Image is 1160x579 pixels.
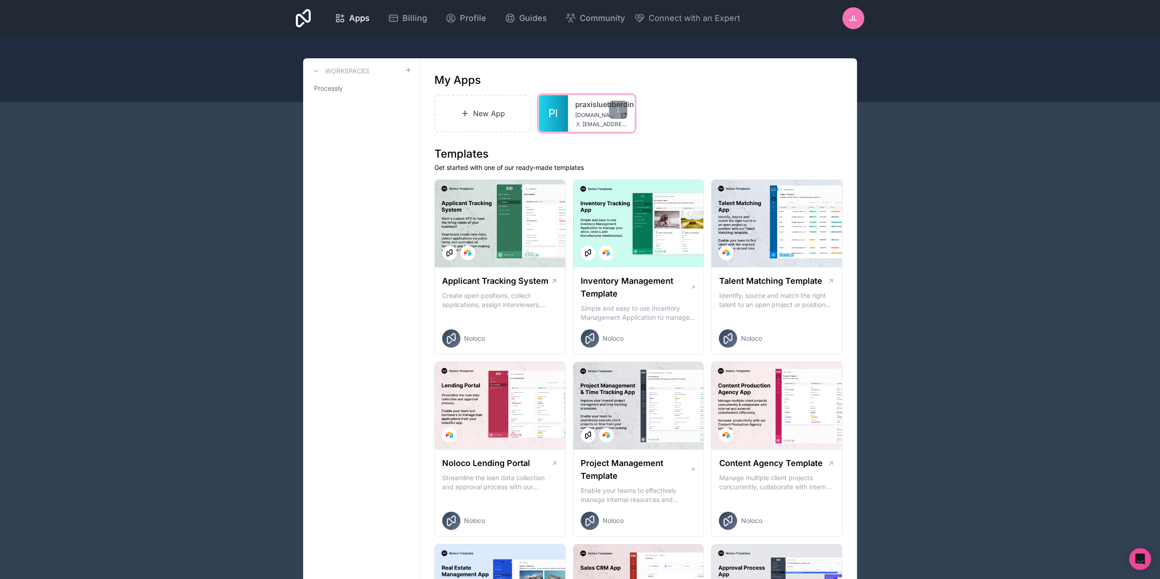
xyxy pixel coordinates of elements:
h1: Content Agency Template [719,457,822,470]
span: [EMAIL_ADDRESS][DOMAIN_NAME] [583,121,627,128]
span: Pl [548,106,558,121]
div: Open Intercom Messenger [1129,548,1151,570]
h1: Applicant Tracking System [442,275,548,287]
img: Airtable Logo [464,249,471,256]
span: Connect with an Expert [649,12,740,25]
p: Get started with one of our ready-made templates [434,163,842,172]
h3: Workspaces [325,67,369,76]
p: Create open positions, collect applications, assign interviewers, centralise candidate feedback a... [442,291,558,309]
span: Noloco [464,516,485,525]
span: Noloco [741,334,762,343]
span: [DOMAIN_NAME] [575,112,617,119]
span: Noloco [741,516,762,525]
span: Apps [349,12,370,25]
span: Processly [314,84,343,93]
img: Airtable Logo [603,249,610,256]
span: Community [580,12,625,25]
h1: Templates [434,147,842,161]
p: Streamline the loan data collection and approval process with our Lending Portal template. [442,473,558,492]
a: New App [434,95,531,132]
img: Airtable Logo [722,431,730,439]
span: JL [849,13,857,24]
span: Billing [402,12,427,25]
h1: Talent Matching Template [719,275,822,287]
a: Guides [497,8,554,28]
a: Profile [438,8,494,28]
span: Noloco [603,334,624,343]
a: Pl [539,95,568,132]
button: Connect with an Expert [634,12,740,25]
h1: Inventory Management Template [581,275,690,300]
p: Enable your teams to effectively manage internal resources and execute client projects on time. [581,486,696,504]
a: Community [558,8,632,28]
span: Guides [519,12,547,25]
a: praxisluebberding [575,99,627,110]
span: Noloco [464,334,485,343]
img: Airtable Logo [603,431,610,439]
p: Manage multiple client projects concurrently, collaborate with internal and external stakeholders... [719,473,835,492]
h1: Project Management Template [581,457,690,482]
a: Workspaces [310,66,369,77]
span: Noloco [603,516,624,525]
img: Airtable Logo [722,249,730,256]
h1: Noloco Lending Portal [442,457,530,470]
span: Profile [460,12,486,25]
img: Airtable Logo [446,431,453,439]
p: Simple and easy to use Inventory Management Application to manage your stock, orders and Manufact... [581,304,696,322]
a: Billing [381,8,434,28]
p: Identify, source and match the right talent to an open project or position with our Talent Matchi... [719,291,835,309]
a: Processly [310,80,412,97]
h1: My Apps [434,73,481,87]
a: [DOMAIN_NAME] [575,112,627,119]
a: Apps [327,8,377,28]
